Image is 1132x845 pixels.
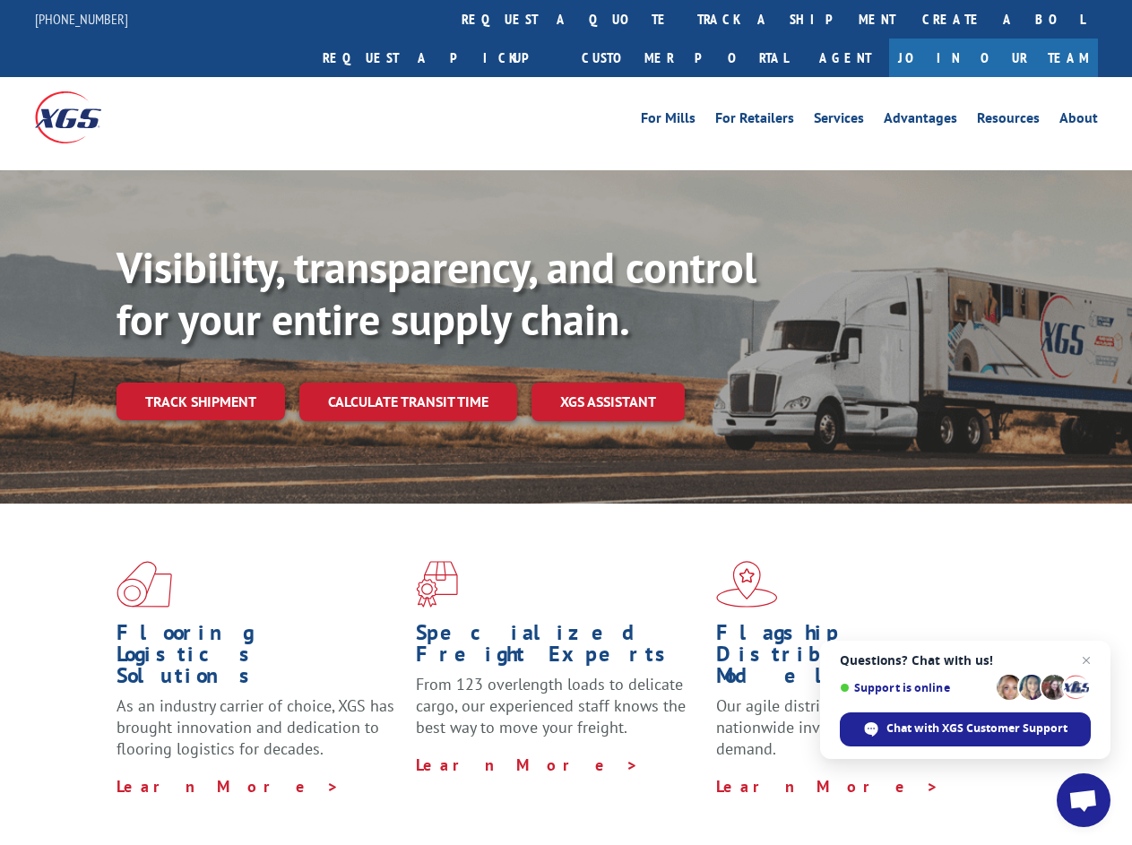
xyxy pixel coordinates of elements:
span: Our agile distribution network gives you nationwide inventory management on demand. [716,695,997,759]
a: About [1059,111,1098,131]
h1: Specialized Freight Experts [416,622,702,674]
h1: Flooring Logistics Solutions [117,622,402,695]
a: Learn More > [716,776,939,797]
p: From 123 overlength loads to delicate cargo, our experienced staff knows the best way to move you... [416,674,702,754]
a: Open chat [1057,773,1110,827]
a: Learn More > [117,776,340,797]
a: Customer Portal [568,39,801,77]
img: xgs-icon-total-supply-chain-intelligence-red [117,561,172,608]
span: As an industry carrier of choice, XGS has brought innovation and dedication to flooring logistics... [117,695,394,759]
a: Track shipment [117,383,285,420]
img: xgs-icon-focused-on-flooring-red [416,561,458,608]
a: For Retailers [715,111,794,131]
a: [PHONE_NUMBER] [35,10,128,28]
a: Resources [977,111,1040,131]
a: Advantages [884,111,957,131]
span: Support is online [840,681,990,694]
a: Agent [801,39,889,77]
img: xgs-icon-flagship-distribution-model-red [716,561,778,608]
a: Join Our Team [889,39,1098,77]
a: XGS ASSISTANT [531,383,685,421]
a: Learn More > [416,754,639,775]
h1: Flagship Distribution Model [716,622,1002,695]
span: Chat with XGS Customer Support [840,712,1091,746]
a: For Mills [641,111,696,131]
b: Visibility, transparency, and control for your entire supply chain. [117,239,756,347]
a: Request a pickup [309,39,568,77]
a: Calculate transit time [299,383,517,421]
a: Services [814,111,864,131]
span: Questions? Chat with us! [840,653,1091,668]
span: Chat with XGS Customer Support [886,720,1067,737]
